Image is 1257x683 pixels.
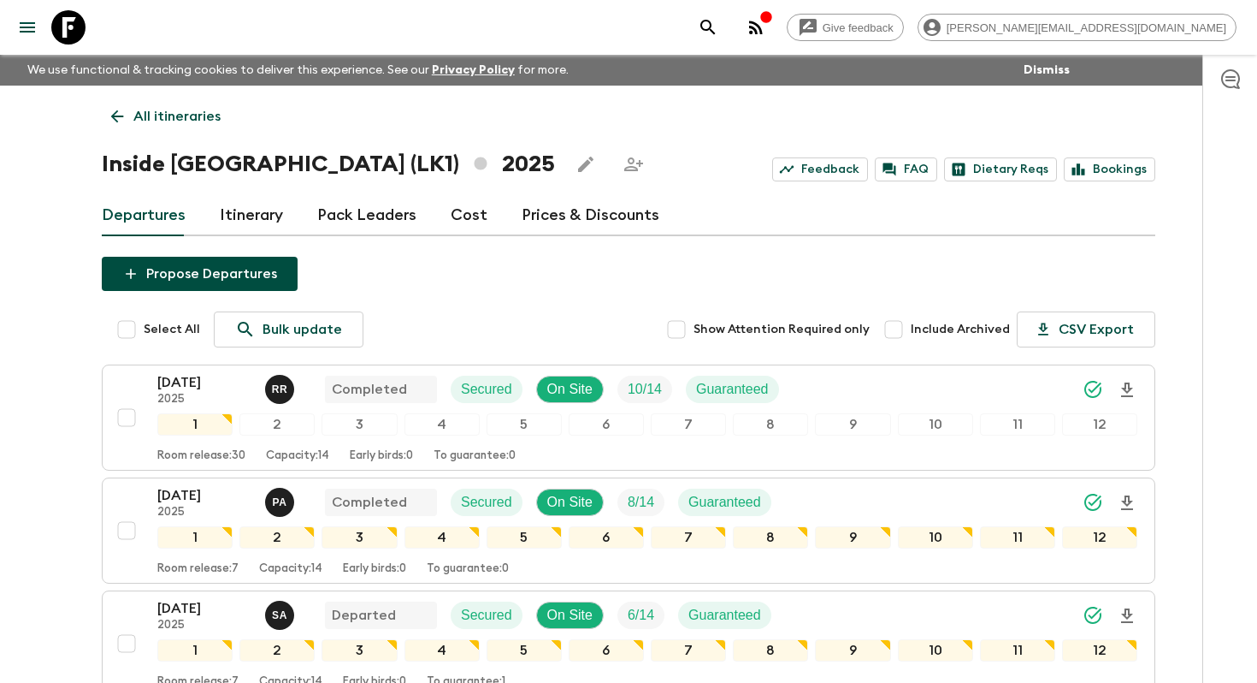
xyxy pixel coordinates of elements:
svg: Synced Successfully [1083,379,1103,400]
span: Prasad Adikari [265,493,298,507]
p: On Site [547,492,593,513]
div: 7 [651,413,726,436]
span: [PERSON_NAME][EMAIL_ADDRESS][DOMAIN_NAME] [937,21,1236,34]
a: Give feedback [787,14,904,41]
a: Departures [102,195,186,236]
div: Trip Fill [617,376,672,403]
div: 8 [733,639,808,662]
p: 2025 [157,619,251,633]
div: On Site [536,602,604,629]
span: Show Attention Required only [693,321,870,338]
svg: Synced Successfully [1083,492,1103,513]
div: 5 [487,526,562,549]
div: 12 [1062,526,1137,549]
div: 4 [404,413,480,436]
svg: Download Onboarding [1117,380,1137,401]
a: Cost [451,195,487,236]
div: 2 [239,639,315,662]
div: 4 [404,526,480,549]
p: Guaranteed [696,379,769,400]
span: Give feedback [813,21,903,34]
button: [DATE]2025Ramli Raban CompletedSecuredOn SiteTrip FillGuaranteed123456789101112Room release:30Cap... [102,365,1155,471]
p: 8 / 14 [628,492,654,513]
p: 2025 [157,393,251,407]
div: 1 [157,639,233,662]
a: Pack Leaders [317,195,416,236]
div: Secured [451,376,522,403]
p: Capacity: 14 [259,562,322,576]
a: Prices & Discounts [522,195,659,236]
div: 6 [569,413,644,436]
div: 5 [487,413,562,436]
button: search adventures [691,10,725,45]
p: Secured [461,605,512,626]
svg: Download Onboarding [1117,606,1137,627]
button: [DATE]2025Prasad AdikariCompletedSecuredOn SiteTrip FillGuaranteed123456789101112Room release:7Ca... [102,478,1155,584]
p: Guaranteed [688,605,761,626]
p: All itineraries [133,106,221,127]
h1: Inside [GEOGRAPHIC_DATA] (LK1) 2025 [102,147,555,181]
p: To guarantee: 0 [434,449,516,463]
div: 10 [898,639,973,662]
span: Suren Abeykoon [265,606,298,620]
a: Privacy Policy [432,64,515,76]
button: CSV Export [1017,312,1155,347]
p: On Site [547,605,593,626]
p: [DATE] [157,485,251,506]
div: Trip Fill [617,489,664,516]
div: 8 [733,526,808,549]
a: Bookings [1064,157,1155,181]
div: 2 [239,413,315,436]
div: 3 [322,639,397,662]
div: [PERSON_NAME][EMAIL_ADDRESS][DOMAIN_NAME] [918,14,1236,41]
div: 11 [980,526,1055,549]
p: Room release: 7 [157,562,239,576]
p: Early birds: 0 [350,449,413,463]
div: Trip Fill [617,602,664,629]
div: 10 [898,526,973,549]
p: Completed [332,379,407,400]
div: 8 [733,413,808,436]
a: Dietary Reqs [944,157,1057,181]
div: 4 [404,639,480,662]
p: [DATE] [157,598,251,619]
p: Completed [332,492,407,513]
div: 1 [157,413,233,436]
div: On Site [536,489,604,516]
p: On Site [547,379,593,400]
a: Itinerary [220,195,283,236]
p: Secured [461,379,512,400]
p: Bulk update [263,319,342,340]
div: 10 [898,413,973,436]
div: 6 [569,639,644,662]
div: 5 [487,639,562,662]
div: 7 [651,526,726,549]
span: Include Archived [911,321,1010,338]
p: Guaranteed [688,492,761,513]
p: 6 / 14 [628,605,654,626]
div: 9 [815,413,890,436]
p: Secured [461,492,512,513]
button: Propose Departures [102,257,298,291]
span: Select All [144,321,200,338]
span: Share this itinerary [617,147,651,181]
div: 9 [815,526,890,549]
p: Room release: 30 [157,449,245,463]
div: 7 [651,639,726,662]
div: 12 [1062,413,1137,436]
div: 11 [980,639,1055,662]
div: 12 [1062,639,1137,662]
button: Edit this itinerary [569,147,603,181]
a: All itineraries [102,99,230,134]
div: 3 [322,526,397,549]
p: Early birds: 0 [343,562,406,576]
p: Departed [332,605,396,626]
button: menu [10,10,44,45]
a: Bulk update [214,312,363,347]
p: Capacity: 14 [266,449,329,463]
div: 9 [815,639,890,662]
svg: Synced Successfully [1083,605,1103,626]
div: 3 [322,413,397,436]
div: 11 [980,413,1055,436]
svg: Download Onboarding [1117,493,1137,514]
